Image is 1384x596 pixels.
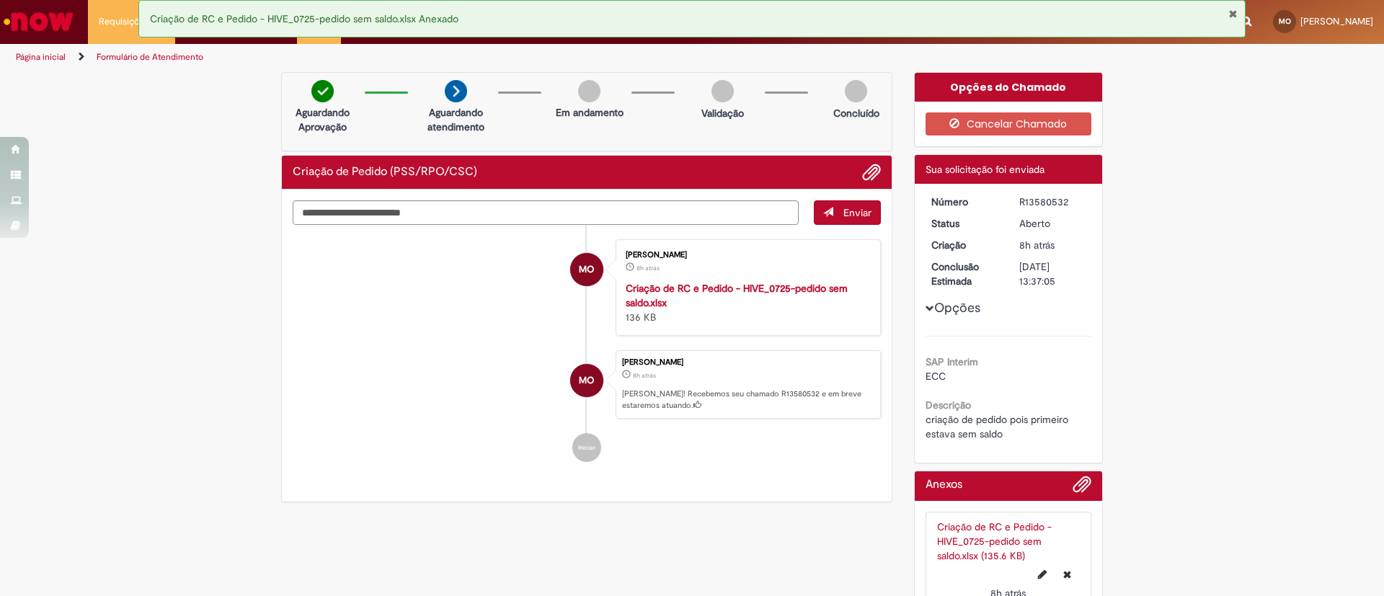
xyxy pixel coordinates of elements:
[926,112,1092,135] button: Cancelar Chamado
[11,44,912,71] ul: Trilhas de página
[1019,239,1055,252] span: 8h atrás
[937,520,1052,562] a: Criação de RC e Pedido - HIVE_0725-pedido sem saldo.xlsx (135.6 KB)
[636,264,660,272] span: 8h atrás
[150,12,458,25] span: Criação de RC e Pedido - HIVE_0725-pedido sem saldo.xlsx Anexado
[862,163,881,182] button: Adicionar anexos
[633,371,656,380] span: 8h atrás
[421,105,491,134] p: Aguardando atendimento
[626,282,848,309] a: Criação de RC e Pedido - HIVE_0725-pedido sem saldo.xlsx
[921,195,1009,209] dt: Número
[16,51,66,63] a: Página inicial
[578,80,600,102] img: img-circle-grey.png
[99,14,149,29] span: Requisições
[293,225,881,477] ul: Histórico de tíquete
[311,80,334,102] img: check-circle-green.png
[288,105,358,134] p: Aguardando Aprovação
[921,216,1009,231] dt: Status
[1228,8,1238,19] button: Fechar Notificação
[1019,259,1086,288] div: [DATE] 13:37:05
[1073,475,1091,501] button: Adicionar anexos
[1029,563,1055,586] button: Editar nome de arquivo Criação de RC e Pedido - HIVE_0725-pedido sem saldo.xlsx
[579,252,594,287] span: MO
[293,166,477,179] h2: Criação de Pedido (PSS/RPO/CSC) Histórico de tíquete
[626,281,866,324] div: 136 KB
[1279,17,1291,26] span: MO
[1019,216,1086,231] div: Aberto
[926,399,971,412] b: Descrição
[1,7,76,36] img: ServiceNow
[579,363,594,398] span: MO
[570,253,603,286] div: Marcelo Benites Ciani De Carvalho Oliveira
[926,479,962,492] h2: Anexos
[921,238,1009,252] dt: Criação
[926,355,978,368] b: SAP Interim
[1019,238,1086,252] div: 30/09/2025 10:37:02
[845,80,867,102] img: img-circle-grey.png
[711,80,734,102] img: img-circle-grey.png
[556,105,624,120] p: Em andamento
[926,370,946,383] span: ECC
[843,206,871,219] span: Enviar
[622,388,873,411] p: [PERSON_NAME]! Recebemos seu chamado R13580532 e em breve estaremos atuando.
[1300,15,1373,27] span: [PERSON_NAME]
[445,80,467,102] img: arrow-next.png
[915,73,1103,102] div: Opções do Chamado
[833,106,879,120] p: Concluído
[814,200,881,225] button: Enviar
[926,163,1044,176] span: Sua solicitação foi enviada
[293,350,881,419] li: Marcelo Benites Ciani De Carvalho Oliveira
[926,413,1071,440] span: criação de pedido pois primeiro estava sem saldo
[1055,563,1080,586] button: Excluir Criação de RC e Pedido - HIVE_0725-pedido sem saldo.xlsx
[622,358,873,367] div: [PERSON_NAME]
[1019,195,1086,209] div: R13580532
[636,264,660,272] time: 30/09/2025 10:36:59
[293,200,799,225] textarea: Digite sua mensagem aqui...
[97,51,203,63] a: Formulário de Atendimento
[570,364,603,397] div: Marcelo Benites Ciani De Carvalho Oliveira
[701,106,744,120] p: Validação
[626,251,866,259] div: [PERSON_NAME]
[633,371,656,380] time: 30/09/2025 10:37:02
[1019,239,1055,252] time: 30/09/2025 10:37:02
[921,259,1009,288] dt: Conclusão Estimada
